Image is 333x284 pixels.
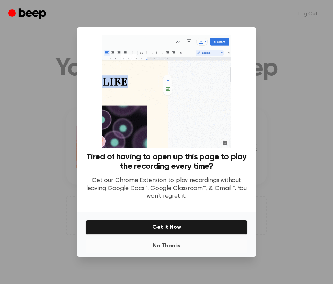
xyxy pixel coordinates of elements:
a: Beep [8,7,48,21]
h3: Tired of having to open up this page to play the recording every time? [86,152,247,171]
p: Get our Chrome Extension to play recordings without leaving Google Docs™, Google Classroom™, & Gm... [86,177,247,201]
img: Beep extension in action [102,35,231,148]
button: Get It Now [86,220,247,235]
button: No Thanks [86,239,247,253]
a: Log Out [291,6,325,22]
